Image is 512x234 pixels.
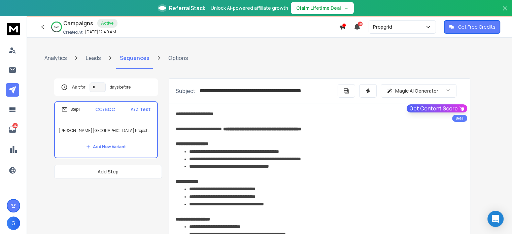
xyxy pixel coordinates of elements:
[487,211,504,227] div: Open Intercom Messenger
[12,123,18,128] p: 1262
[169,4,205,12] span: ReferralStack
[116,47,153,69] a: Sequences
[444,20,500,34] button: Get Free Credits
[82,47,105,69] a: Leads
[458,24,496,30] p: Get Free Credits
[452,115,467,122] div: Beta
[344,5,348,11] span: →
[7,216,20,230] button: G
[131,106,150,113] p: A/Z Test
[54,25,59,29] p: 64 %
[407,104,467,112] button: Get Content Score
[62,106,80,112] div: Step 1
[395,88,438,94] p: Magic AI Generator
[44,54,67,62] p: Analytics
[54,101,158,158] li: Step1CC/BCCA/Z Test[PERSON_NAME] [GEOGRAPHIC_DATA] Project DetailsAdd New Variant
[176,87,197,95] p: Subject:
[97,19,117,28] div: Active
[54,165,162,178] button: Add Step
[211,5,288,11] p: Unlock AI-powered affiliate growth
[40,47,71,69] a: Analytics
[358,22,363,26] span: 50
[120,54,149,62] p: Sequences
[168,54,188,62] p: Options
[373,24,395,30] p: Propgrid
[81,140,131,154] button: Add New Variant
[291,2,354,14] button: Claim Lifetime Deal→
[86,54,101,62] p: Leads
[59,121,153,140] p: [PERSON_NAME] [GEOGRAPHIC_DATA] Project Details
[95,106,115,113] p: CC/BCC
[85,29,116,35] p: [DATE] 12:40 AM
[72,85,86,90] p: Wait for
[63,19,93,27] h1: Campaigns
[63,30,83,35] p: Created At:
[381,84,456,98] button: Magic AI Generator
[6,123,19,136] a: 1262
[164,47,192,69] a: Options
[501,4,509,20] button: Close banner
[110,85,131,90] p: days before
